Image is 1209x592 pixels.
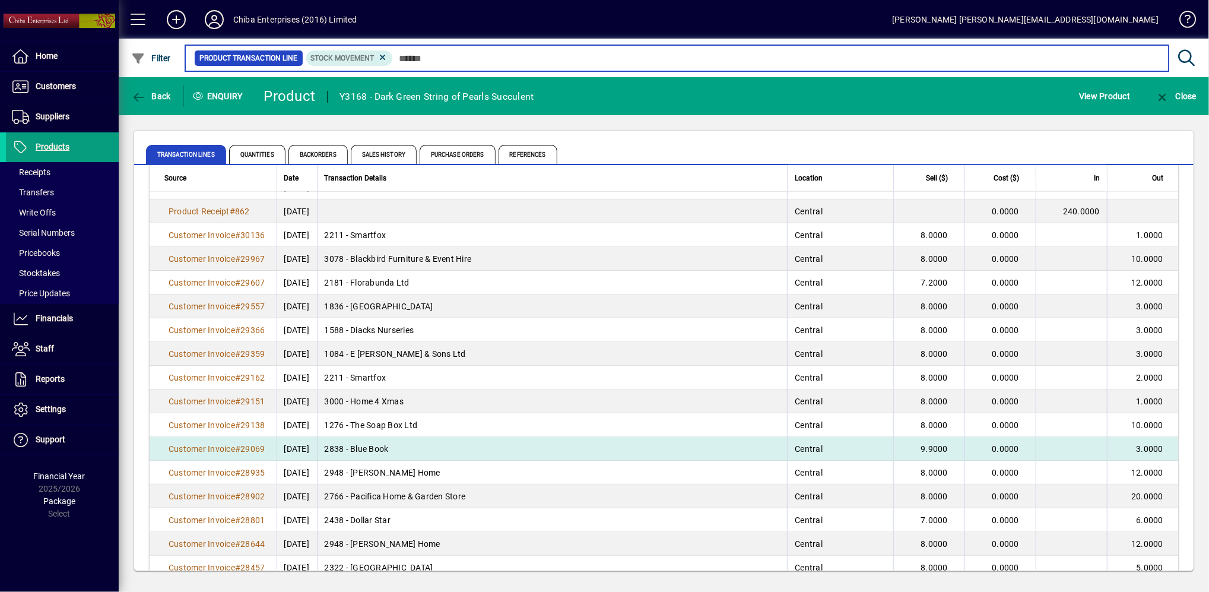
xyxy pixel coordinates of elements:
span: Stocktakes [12,268,60,278]
span: Central [795,444,823,454]
span: Customer Invoice [169,397,235,406]
div: Sell ($) [901,172,959,185]
span: Customer Invoice [169,230,235,240]
span: Cost ($) [994,172,1019,185]
span: # [235,325,240,335]
span: 28457 [240,563,265,572]
span: Write Offs [12,208,56,217]
span: # [235,373,240,382]
td: 0.0000 [964,200,1036,223]
a: Customer Invoice#29162 [164,371,269,384]
button: Add [157,9,195,30]
span: 29607 [240,278,265,287]
a: Customer Invoice#29359 [164,347,269,360]
span: Financials [36,314,73,323]
span: 29366 [240,325,265,335]
a: Home [6,42,119,71]
td: 1588 - Diacks Nurseries [317,318,788,342]
span: Central [795,183,823,192]
span: Customer Invoice [169,373,235,382]
span: Central [795,397,823,406]
a: Customer Invoice#29366 [164,324,269,337]
span: Pricebooks [12,248,60,258]
div: Cost ($) [972,172,1030,185]
td: 2766 - Pacifica Home & Garden Store [317,485,788,508]
span: # [235,302,240,311]
span: 10.0000 [1131,254,1163,264]
td: 8.0000 [893,485,964,508]
span: 3.0000 [1137,349,1164,359]
span: 240.0000 [1063,207,1100,216]
a: Receipts [6,162,119,182]
span: Suppliers [36,112,69,121]
a: Pricebooks [6,243,119,263]
td: [DATE] [277,366,317,390]
span: Backorders [288,145,348,164]
td: [DATE] [277,200,317,223]
a: Price Updates [6,283,119,303]
span: 28644 [240,539,265,549]
span: Transfers [12,188,54,197]
span: Customer Invoice [169,278,235,287]
td: 0.0000 [964,461,1036,485]
td: 0.0000 [964,223,1036,247]
td: [DATE] [277,223,317,247]
td: 8.0000 [893,461,964,485]
span: Receipts [12,167,50,177]
a: Stocktakes [6,263,119,283]
span: # [235,444,240,454]
button: Back [128,86,174,107]
span: 3.0000 [1137,302,1164,311]
span: 29162 [240,373,265,382]
span: Customer Invoice [169,325,235,335]
span: Customer Invoice [169,492,235,501]
button: Filter [128,48,174,69]
td: 0.0000 [964,508,1036,532]
td: 0.0000 [964,342,1036,366]
td: 2211 - Smartfox [317,223,788,247]
span: Customer Invoice [169,563,235,572]
a: Customer Invoice#29967 [164,252,269,265]
td: 2322 - [GEOGRAPHIC_DATA] [317,556,788,580]
span: Customer Invoice [169,183,235,192]
a: Customer Invoice#28902 [164,490,269,503]
td: 2438 - Dollar Star [317,508,788,532]
a: Customer Invoice#29151 [164,395,269,408]
span: Customer Invoice [169,254,235,264]
td: 2181 - Florabunda Ltd [317,271,788,295]
span: # [235,183,240,192]
span: Quantities [229,145,285,164]
div: Y3168 - Dark Green String of Pearls Succulent [339,87,534,106]
a: Customer Invoice#28801 [164,514,269,527]
a: Customer Invoice#28457 [164,561,269,574]
td: 8.0000 [893,247,964,271]
a: Financials [6,304,119,334]
span: View Product [1079,87,1130,106]
td: 0.0000 [964,271,1036,295]
td: 2211 - Smartfox [317,366,788,390]
span: 10.0000 [1131,420,1163,430]
span: 862 [235,207,250,216]
a: Reports [6,365,119,394]
span: Central [795,254,823,264]
span: Central [795,230,823,240]
span: Products [36,142,69,151]
span: 6.0000 [1137,515,1164,525]
span: Product Receipt [169,207,230,216]
span: Central [795,539,823,549]
a: Customer Invoice#29557 [164,300,269,313]
td: [DATE] [277,247,317,271]
span: 12.0000 [1131,278,1163,287]
td: [DATE] [277,295,317,318]
span: 29557 [240,302,265,311]
span: Product Transaction Line [199,52,298,64]
span: Sales History [351,145,417,164]
td: 3078 - Blackbird Furniture & Event Hire [317,247,788,271]
span: Filter [131,53,171,63]
td: 8.0000 [893,295,964,318]
td: 0.0000 [964,413,1036,437]
td: 0.0000 [964,295,1036,318]
td: 0.0000 [964,366,1036,390]
span: # [235,515,240,525]
span: Date [284,172,299,185]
